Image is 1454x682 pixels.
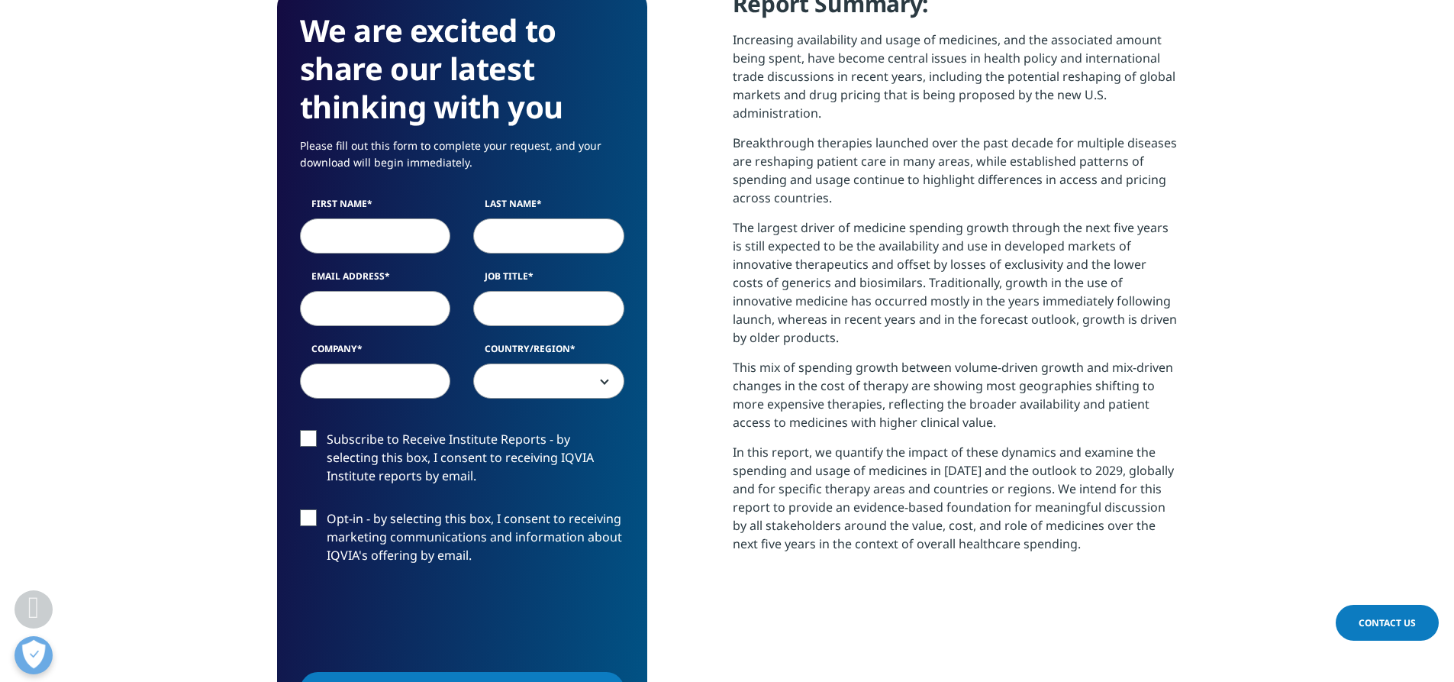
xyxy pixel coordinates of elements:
label: Opt-in - by selecting this box, I consent to receiving marketing communications and information a... [300,509,624,573]
label: Country/Region [473,342,624,364]
p: Breakthrough therapies launched over the past decade for multiple diseases are reshaping patient ... [733,134,1178,218]
a: Contact Us [1336,605,1439,641]
p: Please fill out this form to complete your request, and your download will begin immediately. [300,137,624,183]
p: In this report, we quantify the impact of these dynamics and examine the spending and usage of me... [733,443,1178,564]
button: Open Preferences [15,636,53,674]
p: Increasing availability and usage of medicines, and the associated amount being spent, have becom... [733,31,1178,134]
label: Job Title [473,270,624,291]
span: Contact Us [1359,616,1416,629]
p: This mix of spending growth between volume-driven growth and mix-driven changes in the cost of th... [733,358,1178,443]
h3: We are excited to share our latest thinking with you [300,11,624,126]
label: Company [300,342,451,364]
label: Email Address [300,270,451,291]
p: The largest driver of medicine spending growth through the next five years is still expected to b... [733,218,1178,358]
label: First Name [300,197,451,218]
iframe: reCAPTCHA [300,589,532,648]
label: Last Name [473,197,624,218]
label: Subscribe to Receive Institute Reports - by selecting this box, I consent to receiving IQVIA Inst... [300,430,624,493]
